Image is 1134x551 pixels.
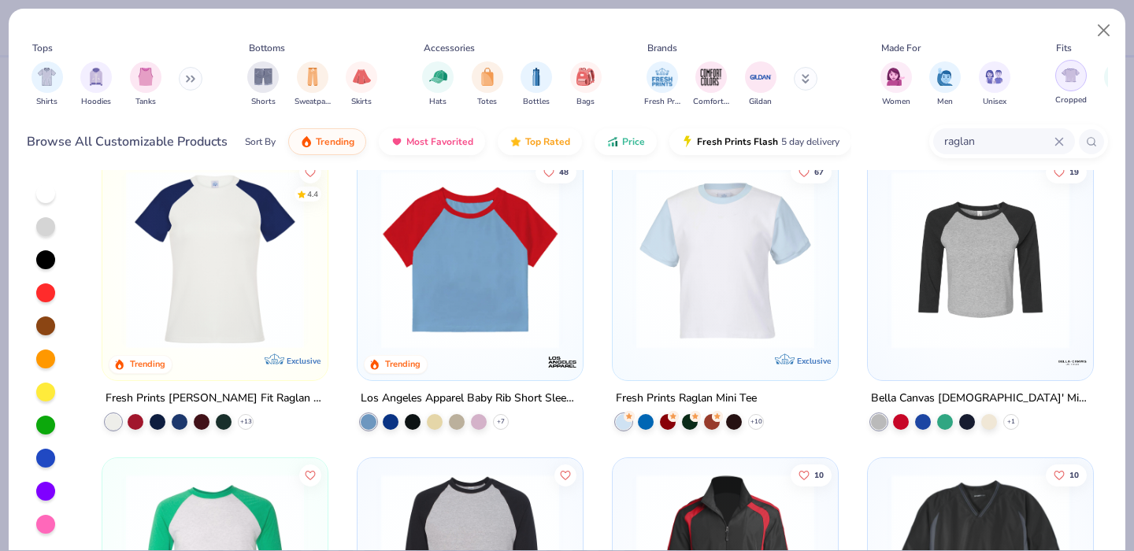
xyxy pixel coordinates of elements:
span: 10 [1069,471,1079,479]
div: Made For [881,41,921,55]
button: filter button [979,61,1010,108]
span: Skirts [351,96,372,108]
img: most_fav.gif [391,135,403,148]
span: Fresh Prints [644,96,680,108]
img: TopRated.gif [510,135,522,148]
button: filter button [644,61,680,108]
div: filter for Gildan [745,61,776,108]
button: filter button [247,61,279,108]
button: Like [1046,161,1087,183]
button: filter button [31,61,63,108]
img: 372c442f-4709-43a0-a3c3-e62400d2224e [628,171,822,349]
span: Trending [316,135,354,148]
span: Most Favorited [406,135,473,148]
span: 19 [1069,168,1079,176]
div: filter for Comfort Colors [693,61,729,108]
div: Bella Canvas [DEMOGRAPHIC_DATA]' Micro Ribbed 3/4 Raglan Baby Tee [871,389,1090,409]
button: Like [791,464,832,486]
img: Unisex Image [985,68,1003,86]
button: filter button [472,61,503,108]
button: filter button [1055,61,1087,108]
img: Shorts Image [254,68,272,86]
img: Gildan Image [749,65,773,89]
div: Fresh Prints Raglan Mini Tee [616,389,757,409]
button: Top Rated [498,128,582,155]
img: Shirts Image [38,68,56,86]
img: Sweatpants Image [304,68,321,86]
img: Bags Image [576,68,594,86]
span: + 7 [497,417,505,427]
button: Most Favorited [379,128,485,155]
div: filter for Tanks [130,61,161,108]
img: 30ff2e7d-9985-4c7c-8d05-fad69c8bbc19 [567,171,761,349]
img: 9f4123d7-072f-4f95-8de7-4df8fb443e62 [884,171,1077,349]
div: filter for Skirts [346,61,377,108]
img: 1633acb1-e9a5-445a-8601-4ed2dacc642d [373,171,567,349]
div: Browse All Customizable Products [27,132,228,151]
span: Exclusive [797,356,831,366]
button: filter button [295,61,331,108]
div: filter for Shirts [31,61,63,108]
span: 67 [814,168,824,176]
div: filter for Bags [570,61,602,108]
span: Unisex [983,96,1006,108]
button: Close [1089,16,1119,46]
button: Like [554,464,576,486]
button: Like [300,464,322,486]
div: filter for Hats [422,61,454,108]
span: Top Rated [525,135,570,148]
img: Women Image [887,68,905,86]
button: Price [595,128,657,155]
div: Brands [647,41,677,55]
img: flash.gif [681,135,694,148]
span: Shorts [251,96,276,108]
button: Like [1046,464,1087,486]
div: 4.4 [308,188,319,200]
div: filter for Men [929,61,961,108]
button: filter button [570,61,602,108]
span: + 1 [1007,417,1015,427]
div: filter for Shorts [247,61,279,108]
img: aca898b9-9bd9-4bfb-a84f-c257cedc7701 [821,171,1015,349]
span: Hoodies [81,96,111,108]
img: Comfort Colors Image [699,65,723,89]
div: filter for Hoodies [80,61,112,108]
img: Cropped Image [1062,66,1080,84]
img: Hats Image [429,68,447,86]
button: filter button [346,61,377,108]
img: Fresh Prints Image [650,65,674,89]
span: 48 [559,168,569,176]
input: Try "T-Shirt" [943,132,1054,150]
button: Like [535,161,576,183]
div: Bottoms [249,41,285,55]
img: Men Image [936,68,954,86]
button: filter button [130,61,161,108]
span: Price [622,135,645,148]
img: d6d584ca-6ecb-4862-80f9-37d415fce208 [118,171,312,349]
button: filter button [693,61,729,108]
img: trending.gif [300,135,313,148]
img: Bottles Image [528,68,545,86]
div: Fits [1056,41,1072,55]
div: filter for Women [880,61,912,108]
div: Fresh Prints [PERSON_NAME] Fit Raglan Shirt [106,389,324,409]
span: Gildan [749,96,772,108]
div: filter for Totes [472,61,503,108]
span: Bags [576,96,595,108]
span: + 13 [240,417,252,427]
button: Fresh Prints Flash5 day delivery [669,128,851,155]
span: Cropped [1055,94,1087,106]
span: 5 day delivery [781,133,839,151]
button: filter button [880,61,912,108]
span: 10 [814,471,824,479]
span: Fresh Prints Flash [697,135,778,148]
img: Bella + Canvas logo [1056,346,1088,378]
span: Totes [477,96,497,108]
span: Sweatpants [295,96,331,108]
button: Like [791,161,832,183]
button: filter button [521,61,552,108]
div: filter for Bottles [521,61,552,108]
div: filter for Unisex [979,61,1010,108]
span: Women [882,96,910,108]
div: filter for Fresh Prints [644,61,680,108]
